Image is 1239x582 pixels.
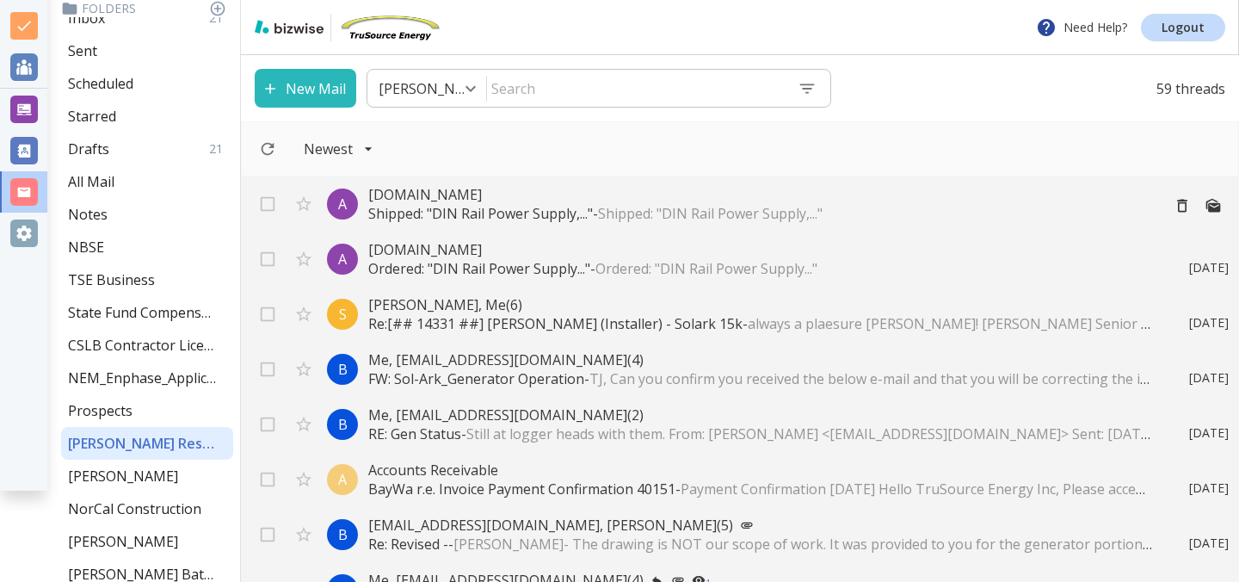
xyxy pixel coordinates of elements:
[68,434,216,453] p: [PERSON_NAME] Residence
[338,360,348,379] p: B
[68,107,116,126] p: Starred
[68,401,133,420] p: Prospects
[68,238,104,257] p: NBSE
[68,532,178,551] p: [PERSON_NAME]
[61,427,233,460] div: [PERSON_NAME] Residence
[209,9,230,27] p: 21
[368,406,1153,424] p: Me, [EMAIL_ADDRESS][DOMAIN_NAME] (2)
[68,9,105,28] p: Inbox
[255,20,324,34] img: bizwise
[287,131,391,167] button: Filter
[368,295,1153,314] p: [PERSON_NAME], Me (6)
[68,336,216,355] p: CSLB Contractor License
[68,270,155,289] p: TSE Business
[68,74,133,93] p: Scheduled
[1141,14,1225,41] a: Logout
[61,165,233,198] div: All Mail
[1146,69,1225,108] p: 59 threads
[487,72,784,105] input: Search
[68,205,108,224] p: Notes
[368,424,1153,443] p: RE: Gen Status -
[61,198,233,231] div: Notes
[61,329,233,362] div: CSLB Contractor License
[61,100,233,133] div: Starred
[338,415,348,434] p: B
[1187,424,1229,442] p: [DATE]
[68,368,216,387] p: NEM_Enphase_Applications
[61,263,233,296] div: TSE Business
[1187,314,1229,331] p: [DATE]
[61,231,233,263] div: NBSE
[68,467,178,486] p: [PERSON_NAME]
[1198,190,1229,221] button: Mark as Unread
[379,79,468,98] p: [PERSON_NAME] Residence
[61,133,233,165] div: Drafts21
[368,516,1153,535] p: [EMAIL_ADDRESS][DOMAIN_NAME], [PERSON_NAME] (5)
[1162,22,1205,34] p: Logout
[68,172,114,191] p: All Mail
[61,394,233,427] div: Prospects
[368,204,1146,223] p: Shipped: "DIN Rail Power Supply,..." -
[338,14,441,41] img: TruSource Energy, Inc.
[61,67,233,100] div: Scheduled
[1036,17,1127,38] p: Need Help?
[61,362,233,394] div: NEM_Enphase_Applications
[338,525,348,544] p: B
[338,250,347,269] p: A
[368,240,1153,259] p: [DOMAIN_NAME]
[68,303,216,322] p: State Fund Compensation
[252,133,283,164] button: Refresh
[255,69,356,108] button: New Mail
[338,470,347,489] p: A
[368,185,1146,204] p: [DOMAIN_NAME]
[61,460,233,492] div: [PERSON_NAME]
[595,259,1082,278] span: Ordered: "DIN Rail Power Supply..."͏ ‌ ͏ ‌ ͏ ‌ ͏ ‌ ͏ ‌ ͏ ‌ ͏ ‌ ͏ ‌ ͏ ‌ ͏ ‌ ͏ ‌ ͏ ‌ ͏ ‌ ͏ ‌ ͏ ‌ ͏ ...
[61,525,233,558] div: [PERSON_NAME]
[61,296,233,329] div: State Fund Compensation
[598,204,1088,223] span: Shipped: "DIN Rail Power Supply,..."͏ ‌ ͏ ‌ ͏ ‌ ͏ ‌ ͏ ‌ ͏ ‌ ͏ ‌ ͏ ‌ ͏ ‌ ͏ ‌ ͏ ‌ ͏ ‌ ͏ ‌ ͏ ‌ ͏ ‌ ͏...
[368,259,1153,278] p: Ordered: "DIN Rail Power Supply..." -
[1187,535,1229,552] p: [DATE]
[338,195,347,214] p: A
[61,34,233,67] div: Sent
[209,140,230,158] p: 21
[1187,369,1229,387] p: [DATE]
[368,350,1153,369] p: Me, [EMAIL_ADDRESS][DOMAIN_NAME] (4)
[368,314,1153,333] p: Re:[## 14331 ##] [PERSON_NAME] (Installer) - Solark 15k -
[368,369,1153,388] p: FW: Sol-Ark_Generator Operation -
[68,41,97,60] p: Sent
[61,492,233,525] div: NorCal Construction
[1187,480,1229,497] p: [DATE]
[68,499,201,518] p: NorCal Construction
[61,2,233,34] div: Inbox21
[368,461,1153,480] p: Accounts Receivable
[68,139,109,158] p: Drafts
[368,535,1153,554] p: Re: Revised - -
[368,480,1153,498] p: BayWa r.e. Invoice Payment Confirmation 40151 -
[1187,259,1229,276] p: [DATE]
[339,305,347,324] p: S
[1167,190,1198,221] button: Move to Trash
